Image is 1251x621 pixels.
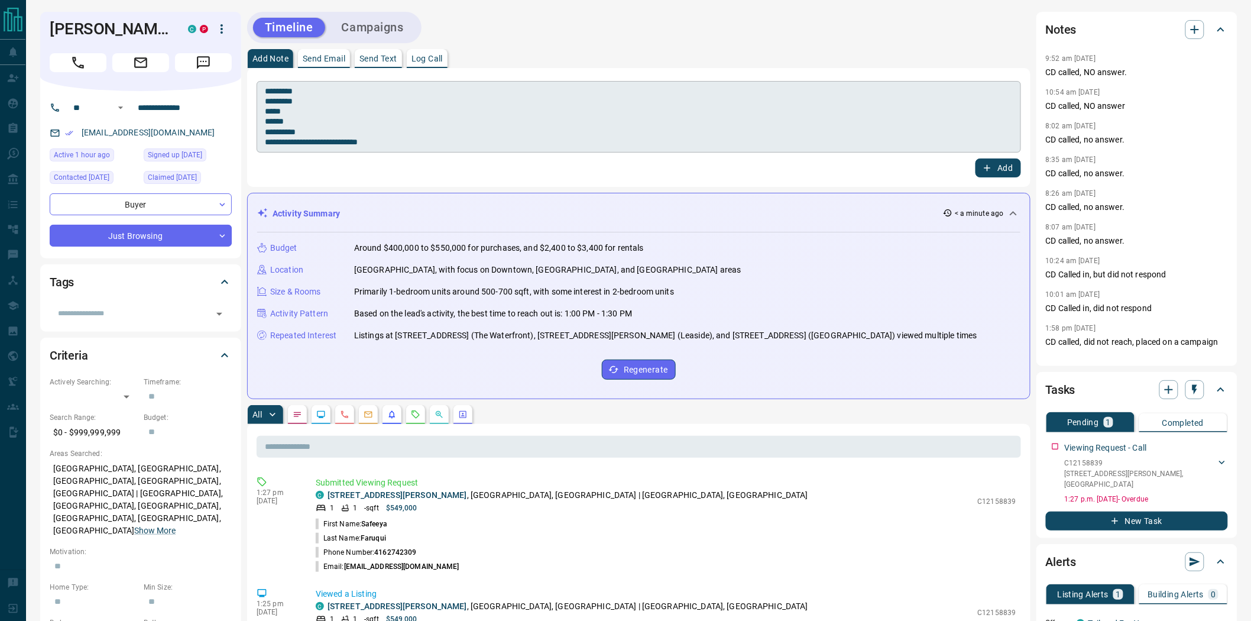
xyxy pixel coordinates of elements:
[978,607,1016,618] p: C12158839
[1046,548,1228,576] div: Alerts
[50,53,106,72] span: Call
[257,489,298,497] p: 1:27 pm
[257,203,1020,225] div: Activity Summary< a minute ago
[257,497,298,505] p: [DATE]
[1065,442,1147,454] p: Viewing Request - Call
[270,308,328,320] p: Activity Pattern
[50,148,138,165] div: Tue Sep 16 2025
[1046,201,1228,214] p: CD called, no answer.
[50,268,232,296] div: Tags
[354,264,741,276] p: [GEOGRAPHIC_DATA], with focus on Downtown, [GEOGRAPHIC_DATA], and [GEOGRAPHIC_DATA] areas
[1046,336,1228,348] p: CD called, did not reach, placed on a campaign
[1065,468,1216,490] p: [STREET_ADDRESS][PERSON_NAME] , [GEOGRAPHIC_DATA]
[273,208,340,220] p: Activity Summary
[50,346,88,365] h2: Criteria
[1046,15,1228,44] div: Notes
[1065,494,1228,504] p: 1:27 p.m. [DATE] - Overdue
[144,148,232,165] div: Mon Dec 16 2019
[1046,302,1228,315] p: CD Called in, did not respond
[1046,189,1096,198] p: 8:26 am [DATE]
[144,582,232,593] p: Min Size:
[188,25,196,33] div: condos.ca
[1046,324,1096,332] p: 1:58 pm [DATE]
[316,477,1016,489] p: Submitted Viewing Request
[1065,458,1216,468] p: C12158839
[354,286,674,298] p: Primarily 1-bedroom units around 500-700 sqft, with some interest in 2-bedroom units
[1046,134,1228,146] p: CD called, no answer.
[316,588,1016,600] p: Viewed a Listing
[354,308,632,320] p: Based on the lead's activity, the best time to reach out is: 1:00 PM - 1:30 PM
[1046,257,1100,265] p: 10:24 am [DATE]
[50,341,232,370] div: Criteria
[364,410,373,419] svg: Emails
[134,525,176,537] button: Show More
[386,503,417,513] p: $549,000
[1046,223,1096,231] p: 8:07 am [DATE]
[316,561,459,572] p: Email:
[316,410,326,419] svg: Lead Browsing Activity
[340,410,349,419] svg: Calls
[978,496,1016,507] p: C12158839
[1046,88,1100,96] p: 10:54 am [DATE]
[1046,552,1077,571] h2: Alerts
[435,410,444,419] svg: Opportunities
[1046,376,1228,404] div: Tasks
[316,533,386,544] p: Last Name:
[252,410,262,419] p: All
[50,171,138,187] div: Tue Nov 26 2024
[50,459,232,541] p: [GEOGRAPHIC_DATA], [GEOGRAPHIC_DATA], [GEOGRAPHIC_DATA], [GEOGRAPHIC_DATA], [GEOGRAPHIC_DATA] | [...
[411,54,443,63] p: Log Call
[411,410,420,419] svg: Requests
[1046,235,1228,247] p: CD called, no answer.
[1065,455,1228,492] div: C12158839[STREET_ADDRESS][PERSON_NAME],[GEOGRAPHIC_DATA]
[50,582,138,593] p: Home Type:
[354,242,644,254] p: Around $400,000 to $550,000 for purchases, and $2,400 to $3,400 for rentals
[364,503,379,513] p: - sqft
[175,53,232,72] span: Message
[1046,269,1228,281] p: CD Called in, but did not respond
[270,286,321,298] p: Size & Rooms
[257,600,298,608] p: 1:25 pm
[1162,419,1204,427] p: Completed
[270,264,303,276] p: Location
[1211,590,1216,599] p: 0
[1067,418,1099,426] p: Pending
[354,329,977,342] p: Listings at [STREET_ADDRESS] (The Waterfront), [STREET_ADDRESS][PERSON_NAME] (Leaside), and [STRE...
[955,208,1004,219] p: < a minute ago
[112,53,169,72] span: Email
[344,562,459,571] span: [EMAIL_ADDRESS][DOMAIN_NAME]
[50,193,232,215] div: Buyer
[257,608,298,616] p: [DATE]
[353,503,357,513] p: 1
[316,602,324,610] div: condos.ca
[361,534,386,542] span: Faruqui
[1046,100,1228,112] p: CD called, NO answer
[361,520,387,528] span: Safeeya
[50,448,232,459] p: Areas Searched:
[1106,418,1111,426] p: 1
[252,54,289,63] p: Add Note
[1046,122,1096,130] p: 8:02 am [DATE]
[328,490,467,500] a: [STREET_ADDRESS][PERSON_NAME]
[50,412,138,423] p: Search Range:
[1148,590,1204,599] p: Building Alerts
[602,360,676,380] button: Regenerate
[374,548,416,557] span: 4162742309
[1046,54,1096,63] p: 9:52 am [DATE]
[316,547,417,558] p: Phone Number:
[50,20,170,38] h1: [PERSON_NAME]
[1116,590,1120,599] p: 1
[253,18,325,37] button: Timeline
[328,601,467,611] a: [STREET_ADDRESS][PERSON_NAME]
[54,172,109,183] span: Contacted [DATE]
[1046,20,1077,39] h2: Notes
[1046,358,1096,366] p: 1:29 pm [DATE]
[270,242,297,254] p: Budget
[65,129,73,137] svg: Email Verified
[328,600,808,613] p: , [GEOGRAPHIC_DATA], [GEOGRAPHIC_DATA] | [GEOGRAPHIC_DATA], [GEOGRAPHIC_DATA]
[50,273,74,292] h2: Tags
[50,225,232,247] div: Just Browsing
[1046,156,1096,164] p: 8:35 am [DATE]
[293,410,302,419] svg: Notes
[328,489,808,502] p: , [GEOGRAPHIC_DATA], [GEOGRAPHIC_DATA] | [GEOGRAPHIC_DATA], [GEOGRAPHIC_DATA]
